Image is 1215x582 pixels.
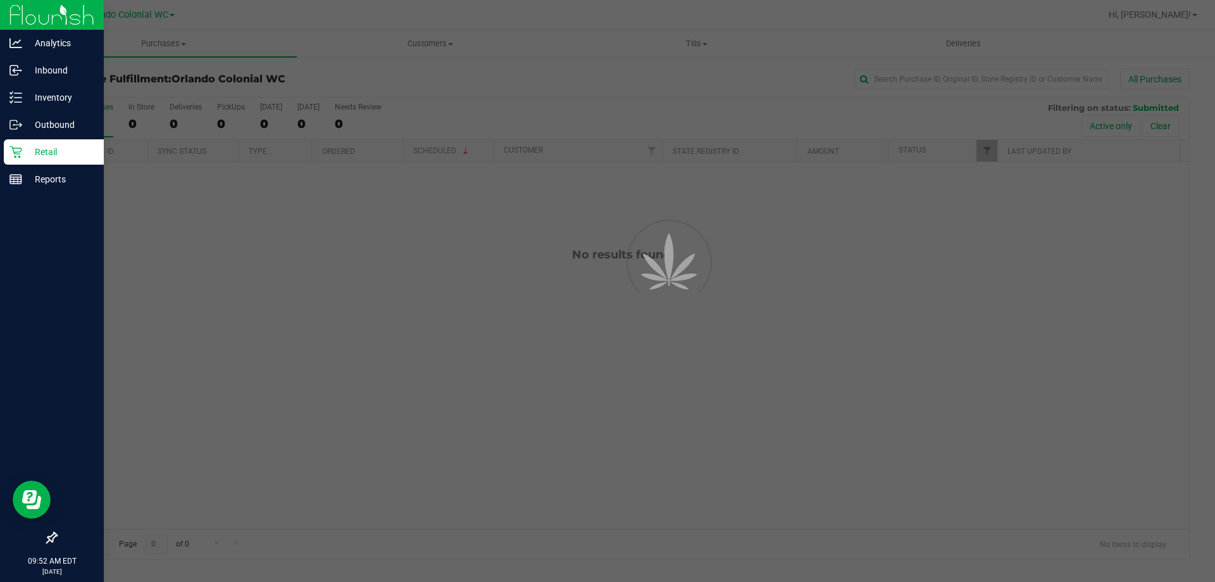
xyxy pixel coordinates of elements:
[22,63,98,78] p: Inbound
[22,90,98,105] p: Inventory
[22,144,98,160] p: Retail
[22,117,98,132] p: Outbound
[9,173,22,186] inline-svg: Reports
[9,64,22,77] inline-svg: Inbound
[6,567,98,576] p: [DATE]
[6,555,98,567] p: 09:52 AM EDT
[22,35,98,51] p: Analytics
[22,172,98,187] p: Reports
[13,481,51,519] iframe: Resource center
[9,146,22,158] inline-svg: Retail
[9,118,22,131] inline-svg: Outbound
[9,91,22,104] inline-svg: Inventory
[9,37,22,49] inline-svg: Analytics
